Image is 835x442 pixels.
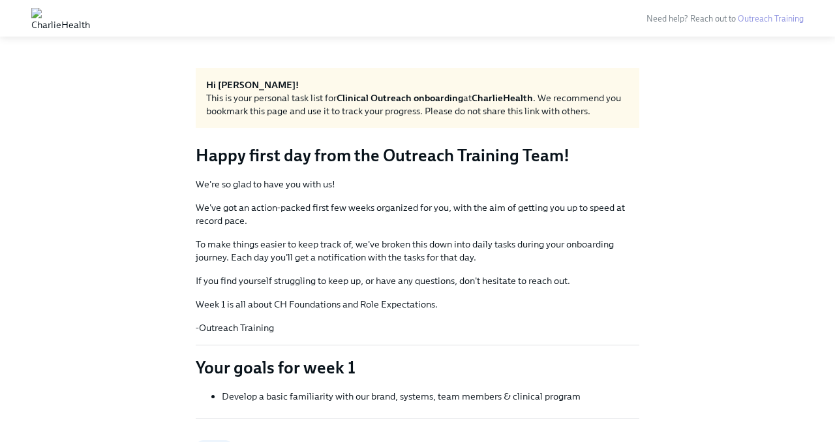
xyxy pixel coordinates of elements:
div: This is your personal task list for at . We recommend you bookmark this page and use it to track ... [206,91,629,118]
a: Outreach Training [738,14,804,24]
li: Develop a basic familiarity with our brand, systems, team members & clinical program [222,390,639,403]
p: To make things easier to keep track of, we've broken this down into daily tasks during your onboa... [196,238,639,264]
h3: Happy first day from the Outreach Training Team! [196,144,639,167]
p: If you find yourself struggling to keep up, or have any questions, don't hesitate to reach out. [196,274,639,287]
span: Need help? Reach out to [646,14,804,24]
img: CharlieHealth [31,8,90,29]
p: -Outreach Training [196,321,639,334]
p: Week 1 is all about CH Foundations and Role Expectations. [196,298,639,311]
strong: CharlieHealth [472,92,533,104]
p: We're so glad to have you with us! [196,178,639,191]
p: We've got an action-packed first few weeks organized for you, with the aim of getting you up to s... [196,201,639,227]
strong: Hi [PERSON_NAME]! [206,79,299,91]
strong: Clinical Outreach onboarding [337,92,463,104]
p: Your goals for week 1 [196,356,639,379]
